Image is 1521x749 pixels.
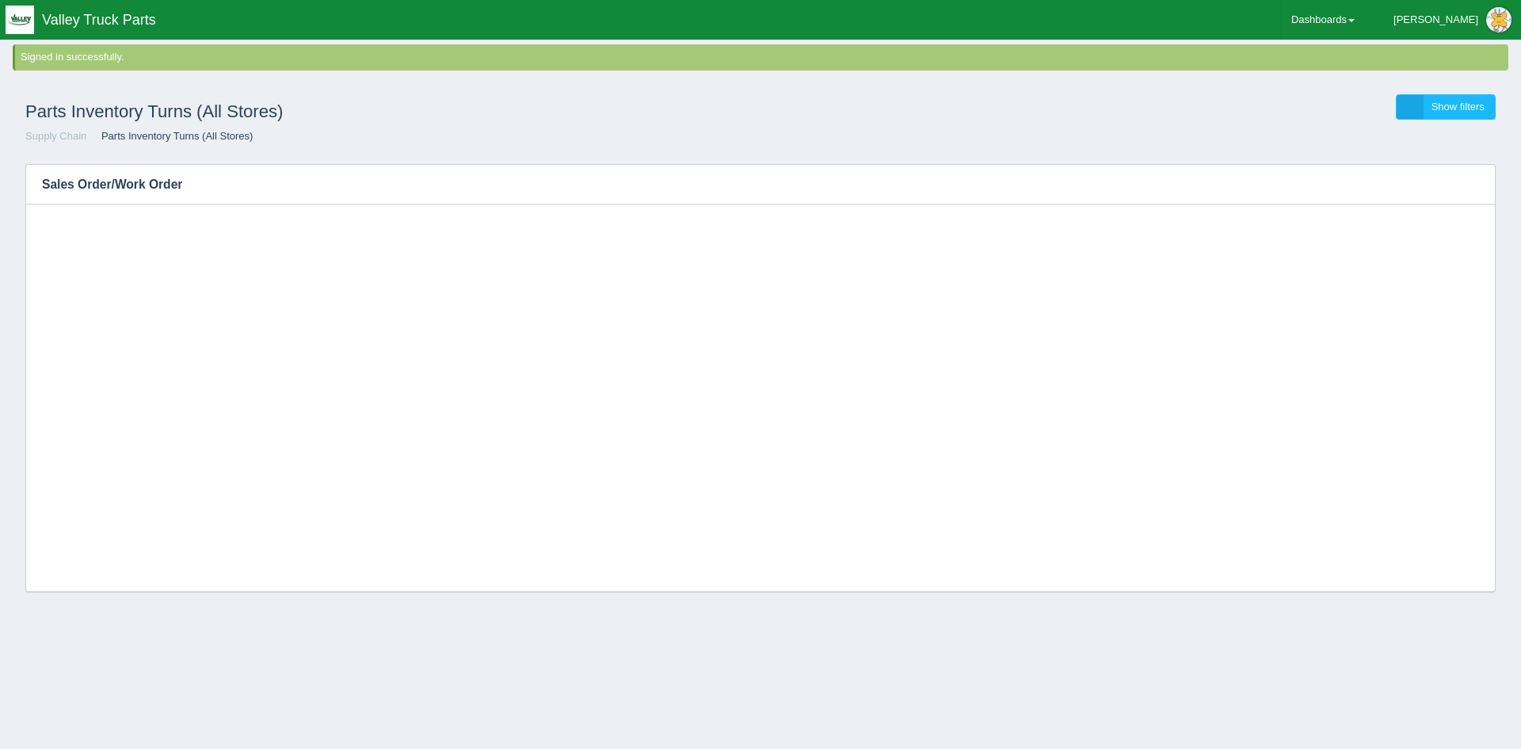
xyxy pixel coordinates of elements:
[25,130,86,142] a: Supply Chain
[26,165,1447,204] h3: Sales Order/Work Order
[1431,101,1485,113] span: Show filters
[25,94,760,129] h1: Parts Inventory Turns (All Stores)
[90,129,253,144] li: Parts Inventory Turns (All Stores)
[21,50,1505,65] div: Signed in successfully.
[1486,7,1511,32] img: Profile Picture
[42,12,156,28] span: Valley Truck Parts
[6,6,34,34] img: q1blfpkbivjhsugxdrfq.png
[1393,4,1478,36] div: [PERSON_NAME]
[1396,94,1496,120] a: Show filters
